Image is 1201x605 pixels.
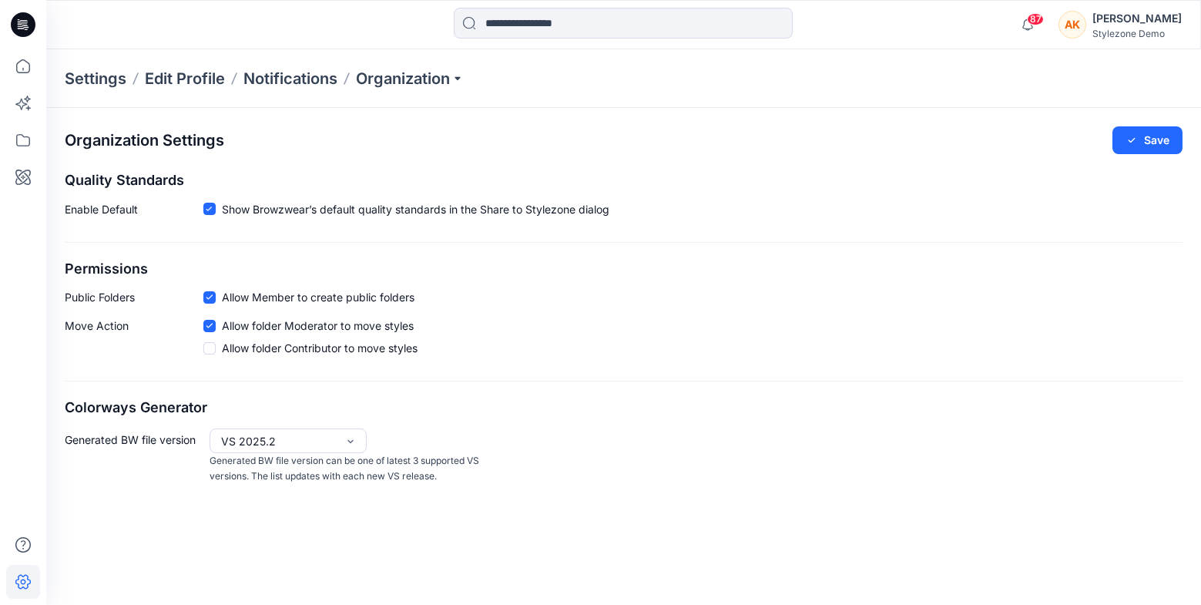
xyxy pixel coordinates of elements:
div: VS 2025.2 [221,433,337,449]
a: Edit Profile [145,68,225,89]
h2: Quality Standards [65,173,1183,189]
div: AK [1058,11,1086,39]
span: Allow folder Moderator to move styles [222,318,414,334]
h2: Organization Settings [65,132,224,150]
button: Save [1112,126,1183,154]
h2: Permissions [65,261,1183,277]
p: Generated BW file version can be one of latest 3 supported VS versions. The list updates with eac... [210,453,484,485]
p: Enable Default [65,201,203,224]
span: Allow Member to create public folders [222,289,414,305]
span: Show Browzwear’s default quality standards in the Share to Stylezone dialog [222,201,609,217]
p: Settings [65,68,126,89]
p: Generated BW file version [65,429,203,485]
div: [PERSON_NAME] [1092,9,1182,28]
h2: Colorways Generator [65,400,1183,416]
a: Notifications [243,68,337,89]
p: Public Folders [65,289,203,305]
div: Stylezone Demo [1092,28,1182,39]
span: 87 [1027,13,1044,25]
span: Allow folder Contributor to move styles [222,340,418,356]
p: Move Action [65,318,203,362]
